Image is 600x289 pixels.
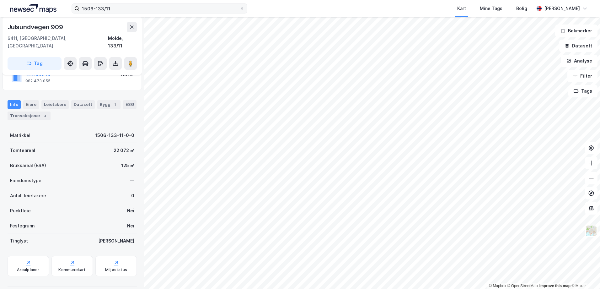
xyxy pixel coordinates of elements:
div: Eiendomstype [10,177,41,184]
div: 6411, [GEOGRAPHIC_DATA], [GEOGRAPHIC_DATA] [8,35,108,50]
div: 1 [112,101,118,108]
iframe: Chat Widget [569,259,600,289]
a: OpenStreetMap [507,284,538,288]
div: Bolig [516,5,527,12]
div: Molde, 133/11 [108,35,137,50]
div: Kommunekart [58,267,86,272]
div: 125 ㎡ [121,162,134,169]
div: Transaksjoner [8,112,51,120]
div: 982 473 055 [25,79,51,84]
div: 1506-133-11-0-0 [95,132,134,139]
div: [PERSON_NAME] [544,5,580,12]
div: Nei [127,207,134,215]
div: Matrikkel [10,132,30,139]
div: Eiere [23,100,39,109]
div: Tomteareal [10,147,35,154]
div: Festegrunn [10,222,35,230]
div: Mine Tags [480,5,502,12]
div: 22 072 ㎡ [114,147,134,154]
div: Arealplaner [17,267,39,272]
div: Kontrollprogram for chat [569,259,600,289]
button: Filter [567,70,597,82]
div: 0 [131,192,134,199]
button: Bokmerker [555,25,597,37]
div: Bruksareal (BRA) [10,162,46,169]
img: logo.a4113a55bc3d86da70a041830d287a7e.svg [10,4,56,13]
div: Bygg [97,100,121,109]
img: Z [585,225,597,237]
div: Info [8,100,21,109]
a: Mapbox [489,284,506,288]
div: Tinglyst [10,237,28,245]
input: Søk på adresse, matrikkel, gårdeiere, leietakere eller personer [79,4,239,13]
div: Punktleie [10,207,31,215]
div: Antall leietakere [10,192,46,199]
div: — [130,177,134,184]
div: Julsundvegen 909 [8,22,64,32]
div: ESG [123,100,137,109]
div: Leietakere [41,100,69,109]
button: Tag [8,57,62,70]
div: Miljøstatus [105,267,127,272]
button: Analyse [561,55,597,67]
div: [PERSON_NAME] [98,237,134,245]
button: Datasett [559,40,597,52]
button: Tags [568,85,597,97]
div: Kart [457,5,466,12]
div: 3 [42,113,48,119]
div: Nei [127,222,134,230]
a: Improve this map [539,284,571,288]
div: Datasett [71,100,95,109]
